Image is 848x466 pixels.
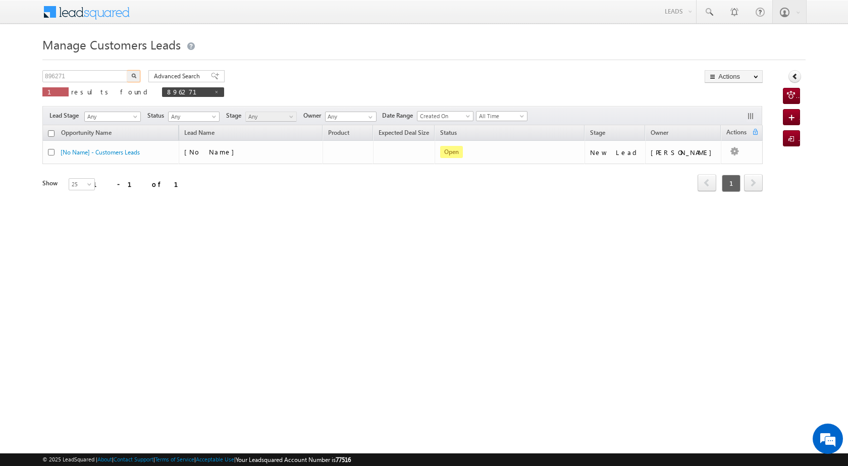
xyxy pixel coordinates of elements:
a: Status [435,127,462,140]
span: Product [328,129,349,136]
a: Opportunity Name [56,127,117,140]
a: Any [245,112,297,122]
span: Lead Name [179,127,220,140]
span: © 2025 LeadSquared | | | | | [42,455,351,464]
div: [PERSON_NAME] [651,148,717,157]
a: Any [168,112,220,122]
span: 25 [69,180,96,189]
a: All Time [476,111,527,121]
span: Actions [721,127,752,140]
span: Stage [226,111,245,120]
div: New Lead [590,148,641,157]
span: Owner [303,111,325,120]
span: 1 [47,87,64,96]
a: Show All Items [363,112,376,122]
span: Expected Deal Size [379,129,429,136]
span: prev [698,174,716,191]
input: Type to Search [325,112,377,122]
span: results found [71,87,151,96]
span: Any [169,112,217,121]
a: About [97,456,112,462]
a: 25 [69,178,95,190]
span: 77516 [336,456,351,463]
a: prev [698,175,716,191]
span: next [744,174,763,191]
span: Manage Customers Leads [42,36,181,53]
a: Any [84,112,141,122]
a: next [744,175,763,191]
span: 1 [722,175,740,192]
span: All Time [476,112,524,121]
span: 896271 [167,87,209,96]
span: Open [440,146,463,158]
span: Created On [417,112,470,121]
a: Expected Deal Size [374,127,434,140]
a: Contact Support [114,456,153,462]
button: Actions [705,70,763,83]
span: [No Name] [184,147,239,156]
span: Any [85,112,137,121]
span: Opportunity Name [61,129,112,136]
a: Acceptable Use [196,456,234,462]
a: Stage [585,127,610,140]
span: Status [147,111,168,120]
a: [No Name] - Customers Leads [61,148,140,156]
span: Lead Stage [49,111,83,120]
div: 1 - 1 of 1 [93,178,190,190]
a: Terms of Service [155,456,194,462]
span: Owner [651,129,668,136]
input: Check all records [48,130,55,137]
span: Stage [590,129,605,136]
span: Any [246,112,294,121]
span: Your Leadsquared Account Number is [236,456,351,463]
a: Created On [417,111,473,121]
span: Date Range [382,111,417,120]
div: Show [42,179,61,188]
img: Search [131,73,136,78]
span: Advanced Search [154,72,203,81]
